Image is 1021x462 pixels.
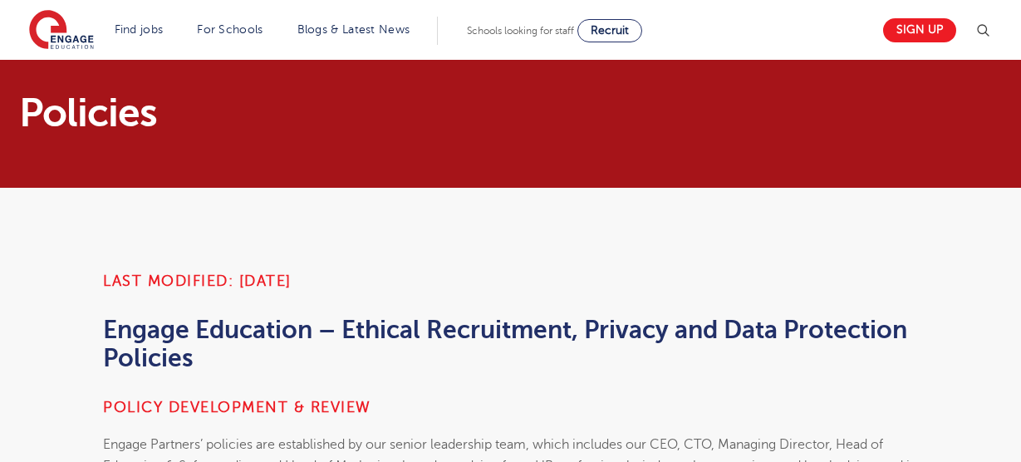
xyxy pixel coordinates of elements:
[197,23,263,36] a: For Schools
[103,316,918,372] h2: Engage Education – Ethical Recruitment, Privacy and Data Protection Policies
[103,273,292,289] strong: Last Modified: [DATE]
[115,23,164,36] a: Find jobs
[577,19,642,42] a: Recruit
[19,93,666,133] h1: Policies
[29,10,94,52] img: Engage Education
[103,399,371,415] strong: Policy development & review
[883,18,956,42] a: Sign up
[591,24,629,37] span: Recruit
[467,25,574,37] span: Schools looking for staff
[297,23,410,36] a: Blogs & Latest News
